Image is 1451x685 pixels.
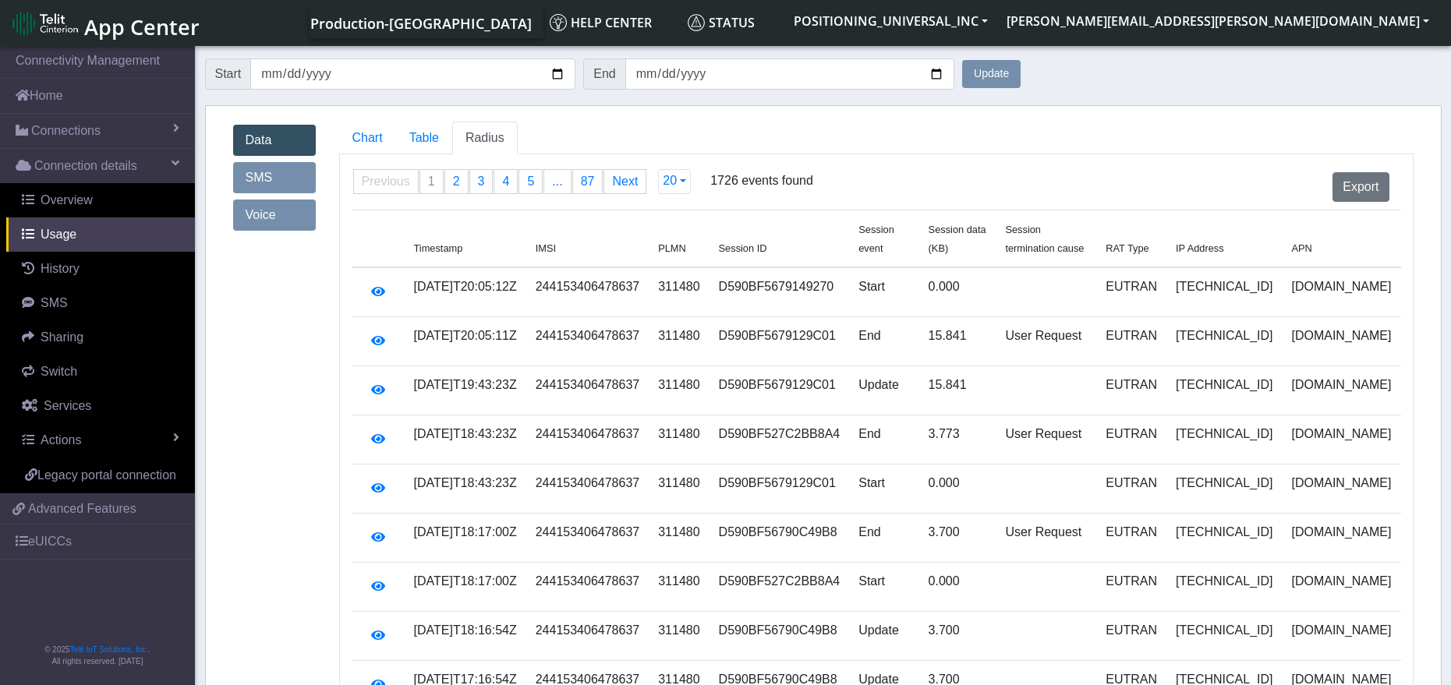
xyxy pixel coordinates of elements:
td: [DOMAIN_NAME] [1282,563,1400,612]
td: [TECHNICAL_ID] [1166,563,1282,612]
a: Status [681,7,784,38]
td: 3.700 [919,612,996,661]
span: Connection details [34,157,137,175]
td: [DOMAIN_NAME] [1282,317,1400,366]
button: Export [1332,172,1389,202]
a: App Center [12,6,197,40]
td: 15.841 [919,317,996,366]
span: Session data (KB) [929,224,986,254]
a: SMS [6,286,195,320]
img: logo-telit-cinterion-gw-new.png [12,11,78,36]
span: ... [552,175,562,188]
span: Chart [352,131,383,144]
span: App Center [84,12,200,41]
img: knowledge.svg [550,14,567,31]
span: Overview [41,193,93,207]
td: EUTRAN [1096,464,1166,514]
td: 244153406478637 [526,464,649,514]
td: User Request [996,514,1096,563]
button: 20 [658,169,691,194]
td: Update [849,612,918,661]
td: 311480 [649,563,709,612]
a: Overview [6,183,195,217]
a: History [6,252,195,286]
span: End [583,58,625,90]
ul: Pagination [353,169,648,194]
span: IMSI [536,242,556,254]
td: 0.000 [919,267,996,317]
span: 20 [663,174,677,187]
span: Advanced Features [28,500,136,518]
td: 311480 [649,267,709,317]
td: 244153406478637 [526,267,649,317]
span: Status [688,14,755,31]
span: Start [205,58,252,90]
a: Services [6,389,195,423]
td: End [849,317,918,366]
td: EUTRAN [1096,563,1166,612]
ul: Tabs [339,122,1414,154]
span: 2 [453,175,460,188]
td: Update [849,366,918,415]
button: POSITIONING_UNIVERSAL_INC [784,7,997,35]
span: IP Address [1176,242,1224,254]
span: Radius [465,131,504,144]
td: [DOMAIN_NAME] [1282,514,1400,563]
span: Session termination cause [1005,224,1084,254]
a: Next page [604,170,646,193]
span: Production-[GEOGRAPHIC_DATA] [310,14,532,33]
td: [TECHNICAL_ID] [1166,317,1282,366]
td: [TECHNICAL_ID] [1166,366,1282,415]
td: [TECHNICAL_ID] [1166,514,1282,563]
span: PLMN [658,242,686,254]
td: [TECHNICAL_ID] [1166,415,1282,464]
td: [DATE]T19:43:23Z [405,366,526,415]
a: Data [233,125,316,156]
td: [DATE]T20:05:12Z [405,267,526,317]
td: 0.000 [919,563,996,612]
a: Sharing [6,320,195,355]
span: Switch [41,365,77,378]
td: 3.700 [919,514,996,563]
span: 1726 events found [710,171,813,215]
td: D590BF5679149270 [710,267,850,317]
td: EUTRAN [1096,317,1166,366]
span: 5 [527,175,534,188]
td: Start [849,267,918,317]
span: SMS [41,296,68,309]
td: 311480 [649,317,709,366]
span: Connections [31,122,101,140]
td: [DOMAIN_NAME] [1282,612,1400,661]
span: Session ID [719,242,767,254]
a: Voice [233,199,316,231]
td: End [849,415,918,464]
span: APN [1291,242,1311,254]
td: D590BF5679129C01 [710,464,850,514]
a: SMS [233,162,316,193]
td: End [849,514,918,563]
td: [DATE]T18:17:00Z [405,514,526,563]
a: Usage [6,217,195,252]
td: 311480 [649,464,709,514]
button: [PERSON_NAME][EMAIL_ADDRESS][PERSON_NAME][DOMAIN_NAME] [997,7,1439,35]
span: Table [409,131,439,144]
span: Previous [362,175,410,188]
td: [DATE]T18:43:23Z [405,415,526,464]
td: D590BF527C2BB8A4 [710,415,850,464]
td: D590BF5679129C01 [710,317,850,366]
td: 244153406478637 [526,317,649,366]
td: 244153406478637 [526,612,649,661]
td: [TECHNICAL_ID] [1166,464,1282,514]
a: Help center [543,7,681,38]
td: 311480 [649,612,709,661]
span: Session event [858,224,894,254]
span: Help center [550,14,652,31]
td: 311480 [649,366,709,415]
td: D590BF527C2BB8A4 [710,563,850,612]
td: EUTRAN [1096,415,1166,464]
td: [DOMAIN_NAME] [1282,464,1400,514]
td: User Request [996,415,1096,464]
td: 3.773 [919,415,996,464]
td: User Request [996,317,1096,366]
td: 244153406478637 [526,415,649,464]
